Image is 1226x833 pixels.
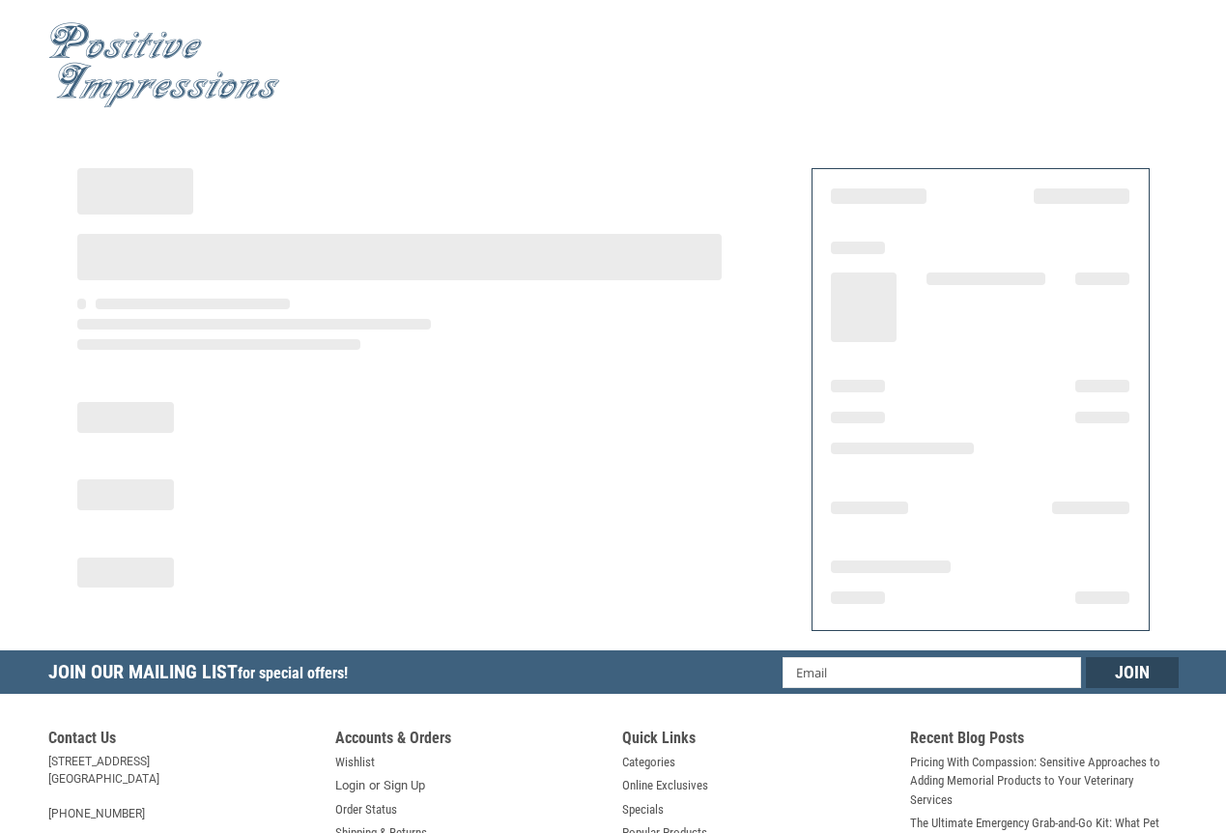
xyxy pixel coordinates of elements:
address: [STREET_ADDRESS] [GEOGRAPHIC_DATA] [PHONE_NUMBER] [48,753,317,822]
a: Pricing With Compassion: Sensitive Approaches to Adding Memorial Products to Your Veterinary Serv... [910,753,1179,810]
span: or [357,776,391,795]
h5: Contact Us [48,729,317,753]
a: Order Status [335,800,397,819]
input: Join [1086,657,1179,688]
a: Categories [622,753,675,772]
input: Email [783,657,1081,688]
img: Positive Impressions [48,22,280,108]
a: Wishlist [335,753,375,772]
h5: Accounts & Orders [335,729,604,753]
h5: Join Our Mailing List [48,650,357,700]
h5: Quick Links [622,729,891,753]
h5: Recent Blog Posts [910,729,1179,753]
a: Specials [622,800,664,819]
a: Login [335,776,365,795]
a: Sign Up [384,776,425,795]
a: Online Exclusives [622,776,708,795]
span: for special offers! [238,664,348,682]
